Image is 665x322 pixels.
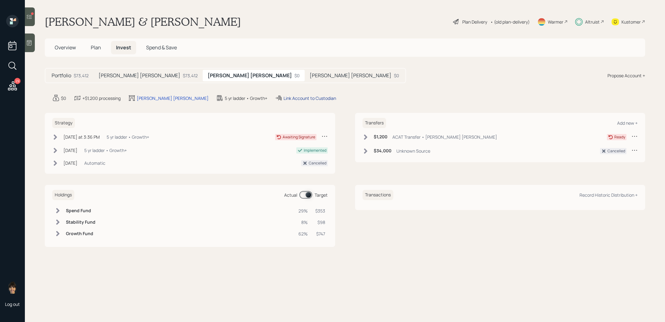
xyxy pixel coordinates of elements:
div: 29% [298,208,308,214]
h5: [PERSON_NAME] [PERSON_NAME] [310,73,391,78]
h5: [PERSON_NAME] [PERSON_NAME] [99,73,180,78]
div: • (old plan-delivery) [490,19,530,25]
span: Invest [116,44,131,51]
h6: Holdings [52,190,74,200]
div: $73,412 [74,72,89,79]
div: Implemented [304,148,326,153]
div: $98 [315,219,325,226]
span: Spend & Save [146,44,177,51]
h6: Growth Fund [66,231,95,236]
div: Altruist [585,19,600,25]
div: [PERSON_NAME] [PERSON_NAME] [137,95,209,101]
h6: Strategy [52,118,75,128]
div: Log out [5,301,20,307]
h6: Transfers [363,118,386,128]
h6: Transactions [363,190,393,200]
h6: Stability Fund [66,220,95,225]
h6: $1,200 [374,134,387,140]
h6: $34,000 [374,148,391,154]
div: Add new + [617,120,638,126]
div: $0 [61,95,66,101]
div: 29 [14,78,21,84]
div: 8% [298,219,308,226]
div: $747 [315,230,325,237]
div: Record Historic Distribution + [580,192,638,198]
div: Cancelled [309,160,326,166]
span: Overview [55,44,76,51]
div: $0 [394,72,399,79]
div: $73,412 [183,72,198,79]
h5: [PERSON_NAME] [PERSON_NAME] [208,73,292,78]
div: Actual [284,192,297,198]
div: Propose Account + [607,72,645,79]
div: Kustomer [621,19,641,25]
h5: Portfolio [52,73,71,78]
div: $0 [294,72,300,79]
h1: [PERSON_NAME] & [PERSON_NAME] [45,15,241,29]
div: Link Account to Custodian [284,95,336,101]
div: Plan Delivery [462,19,487,25]
div: +$1,200 processing [82,95,121,101]
span: Plan [91,44,101,51]
div: 5 yr ladder • Growth+ [225,95,267,101]
div: 62% [298,230,308,237]
div: Ready [614,134,625,140]
div: $353 [315,208,325,214]
div: Awaiting Signature [283,134,315,140]
div: 5 yr ladder • Growth+ [84,147,127,154]
h6: Spend Fund [66,208,95,213]
div: 5 yr ladder • Growth+ [107,134,149,140]
div: Automatic [84,160,105,166]
div: [DATE] [63,147,77,154]
div: Target [315,192,328,198]
div: [DATE] [63,160,77,166]
img: treva-nostdahl-headshot.png [6,281,19,294]
div: [DATE] at 3:36 PM [63,134,100,140]
div: Cancelled [607,148,625,154]
div: ACAT Transfer • [PERSON_NAME] [PERSON_NAME] [392,134,497,140]
div: Unknown Source [396,148,430,154]
div: Warmer [548,19,563,25]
